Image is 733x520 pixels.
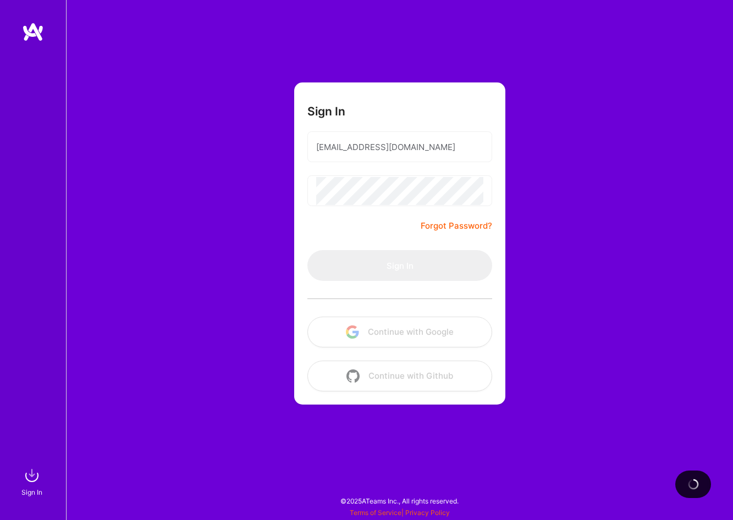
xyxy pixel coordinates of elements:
span: | [350,508,450,517]
a: Privacy Policy [405,508,450,517]
a: sign inSign In [23,464,43,498]
img: icon [346,325,359,339]
img: loading [688,479,699,490]
h3: Sign In [307,104,345,118]
div: © 2025 ATeams Inc., All rights reserved. [66,487,733,515]
img: logo [22,22,44,42]
button: Continue with Google [307,317,492,347]
button: Continue with Github [307,361,492,391]
a: Forgot Password? [421,219,492,233]
div: Sign In [21,486,42,498]
img: icon [346,369,360,383]
a: Terms of Service [350,508,401,517]
button: Sign In [307,250,492,281]
img: sign in [21,464,43,486]
input: Email... [316,133,483,161]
